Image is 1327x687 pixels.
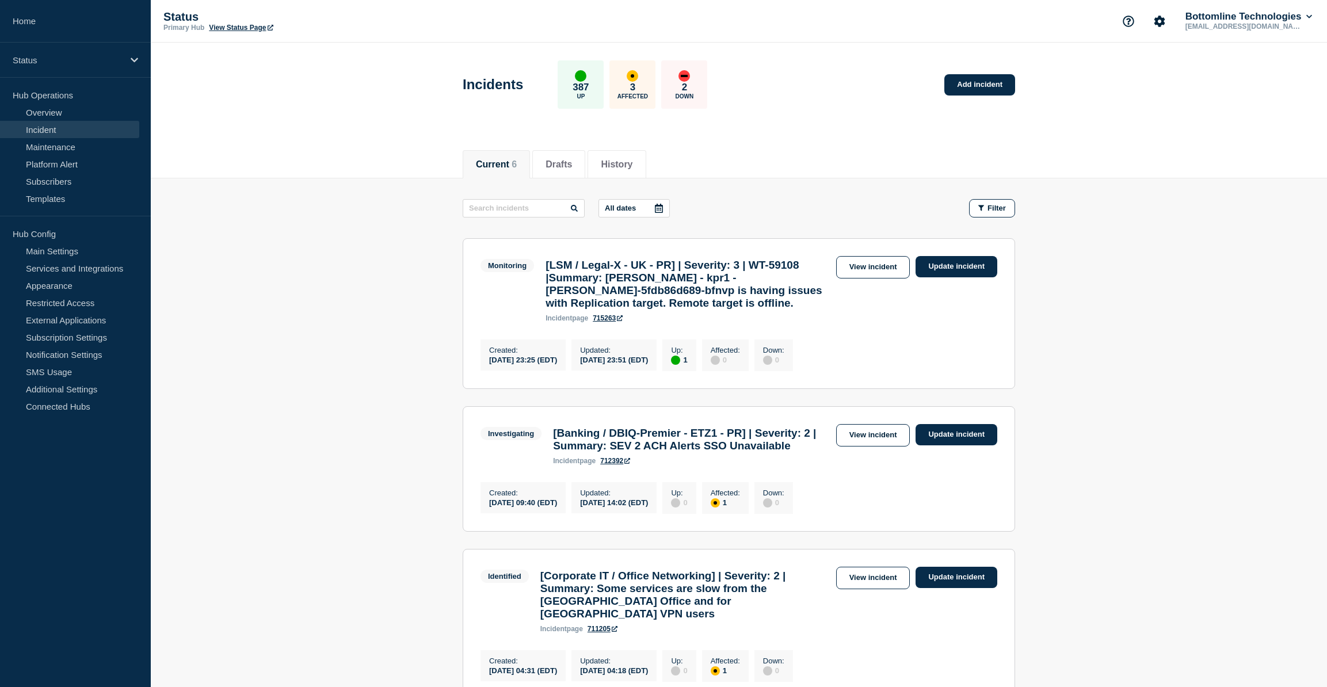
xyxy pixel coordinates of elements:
[546,314,588,322] p: page
[944,74,1015,96] a: Add incident
[598,199,670,217] button: All dates
[671,657,687,665] p: Up :
[476,159,517,170] button: Current 6
[1116,9,1141,33] button: Support
[580,354,648,364] div: [DATE] 23:51 (EDT)
[916,256,997,277] a: Update incident
[553,457,579,465] span: incident
[627,70,638,82] div: affected
[489,657,557,665] p: Created :
[711,346,740,354] p: Affected :
[512,159,517,169] span: 6
[580,488,648,497] p: Updated :
[601,159,632,170] button: History
[617,93,648,100] p: Affected
[553,457,596,465] p: page
[13,55,123,65] p: Status
[836,256,910,278] a: View incident
[763,488,784,497] p: Down :
[580,665,648,675] div: [DATE] 04:18 (EDT)
[573,82,589,93] p: 387
[553,427,830,452] h3: [Banking / DBIQ-Premier - ETZ1 - PR] | Severity: 2 | Summary: SEV 2 ACH Alerts SSO Unavailable
[678,70,690,82] div: down
[540,625,567,633] span: incident
[481,427,542,440] span: Investigating
[546,259,830,310] h3: [LSM / Legal-X - UK - PR] | Severity: 3 | WT-59108 |Summary: [PERSON_NAME] - kpr1 - [PERSON_NAME]...
[763,497,784,507] div: 0
[763,666,772,675] div: disabled
[711,356,720,365] div: disabled
[763,665,784,675] div: 0
[711,488,740,497] p: Affected :
[711,497,740,507] div: 1
[671,666,680,675] div: disabled
[580,657,648,665] p: Updated :
[671,354,687,365] div: 1
[676,93,694,100] p: Down
[580,346,648,354] p: Updated :
[163,24,204,32] p: Primary Hub
[1147,9,1172,33] button: Account settings
[489,354,557,364] div: [DATE] 23:25 (EDT)
[630,82,635,93] p: 3
[711,498,720,507] div: affected
[836,424,910,446] a: View incident
[209,24,273,32] a: View Status Page
[575,70,586,82] div: up
[763,346,784,354] p: Down :
[671,488,687,497] p: Up :
[987,204,1006,212] span: Filter
[489,346,557,354] p: Created :
[546,159,572,170] button: Drafts
[481,259,534,272] span: Monitoring
[600,457,630,465] a: 712392
[763,356,772,365] div: disabled
[763,498,772,507] div: disabled
[588,625,617,633] a: 711205
[763,657,784,665] p: Down :
[540,570,830,620] h3: [Corporate IT / Office Networking] | Severity: 2 | Summary: Some services are slow from the [GEOG...
[593,314,623,322] a: 715263
[711,657,740,665] p: Affected :
[836,567,910,589] a: View incident
[682,82,687,93] p: 2
[916,567,997,588] a: Update incident
[489,497,557,507] div: [DATE] 09:40 (EDT)
[916,424,997,445] a: Update incident
[577,93,585,100] p: Up
[540,625,583,633] p: page
[711,665,740,675] div: 1
[671,356,680,365] div: up
[463,77,523,93] h1: Incidents
[580,497,648,507] div: [DATE] 14:02 (EDT)
[671,346,687,354] p: Up :
[671,665,687,675] div: 0
[463,199,585,217] input: Search incidents
[605,204,636,212] p: All dates
[481,570,529,583] span: Identified
[969,199,1015,217] button: Filter
[1183,22,1303,30] p: [EMAIL_ADDRESS][DOMAIN_NAME]
[671,497,687,507] div: 0
[671,498,680,507] div: disabled
[1183,11,1314,22] button: Bottomline Technologies
[489,665,557,675] div: [DATE] 04:31 (EDT)
[763,354,784,365] div: 0
[163,10,394,24] p: Status
[711,666,720,675] div: affected
[546,314,572,322] span: incident
[711,354,740,365] div: 0
[489,488,557,497] p: Created :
